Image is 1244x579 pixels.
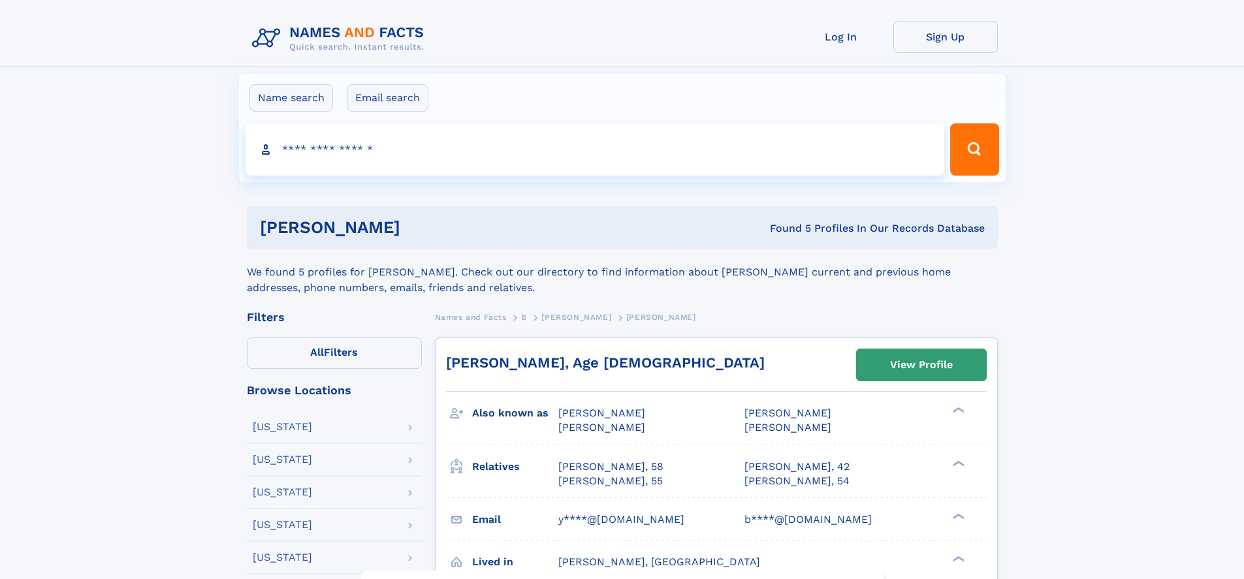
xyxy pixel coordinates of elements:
[789,21,893,53] a: Log In
[541,309,611,325] a: [PERSON_NAME]
[521,313,527,322] span: B
[744,474,850,488] a: [PERSON_NAME], 54
[253,422,312,432] div: [US_STATE]
[949,406,965,415] div: ❯
[253,520,312,530] div: [US_STATE]
[472,509,558,531] h3: Email
[558,421,645,433] span: [PERSON_NAME]
[253,552,312,563] div: [US_STATE]
[744,421,831,433] span: [PERSON_NAME]
[558,556,760,568] span: [PERSON_NAME], [GEOGRAPHIC_DATA]
[585,221,985,236] div: Found 5 Profiles In Our Records Database
[890,350,953,380] div: View Profile
[744,407,831,419] span: [PERSON_NAME]
[446,354,765,371] a: [PERSON_NAME], Age [DEMOGRAPHIC_DATA]
[949,512,965,520] div: ❯
[253,454,312,465] div: [US_STATE]
[247,311,422,323] div: Filters
[857,349,986,381] a: View Profile
[893,21,998,53] a: Sign Up
[435,309,507,325] a: Names and Facts
[249,84,333,112] label: Name search
[260,219,585,236] h1: [PERSON_NAME]
[558,407,645,419] span: [PERSON_NAME]
[949,459,965,467] div: ❯
[347,84,428,112] label: Email search
[521,309,527,325] a: B
[247,249,998,296] div: We found 5 profiles for [PERSON_NAME]. Check out our directory to find information about [PERSON_...
[744,460,850,474] a: [PERSON_NAME], 42
[949,554,965,563] div: ❯
[246,123,945,176] input: search input
[472,456,558,478] h3: Relatives
[247,384,422,396] div: Browse Locations
[472,402,558,424] h3: Also known as
[247,21,435,56] img: Logo Names and Facts
[541,313,611,322] span: [PERSON_NAME]
[950,123,998,176] button: Search Button
[472,551,558,573] h3: Lived in
[247,337,422,369] label: Filters
[558,460,663,474] a: [PERSON_NAME], 58
[310,346,324,358] span: All
[253,487,312,497] div: [US_STATE]
[558,474,663,488] a: [PERSON_NAME], 55
[626,313,696,322] span: [PERSON_NAME]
